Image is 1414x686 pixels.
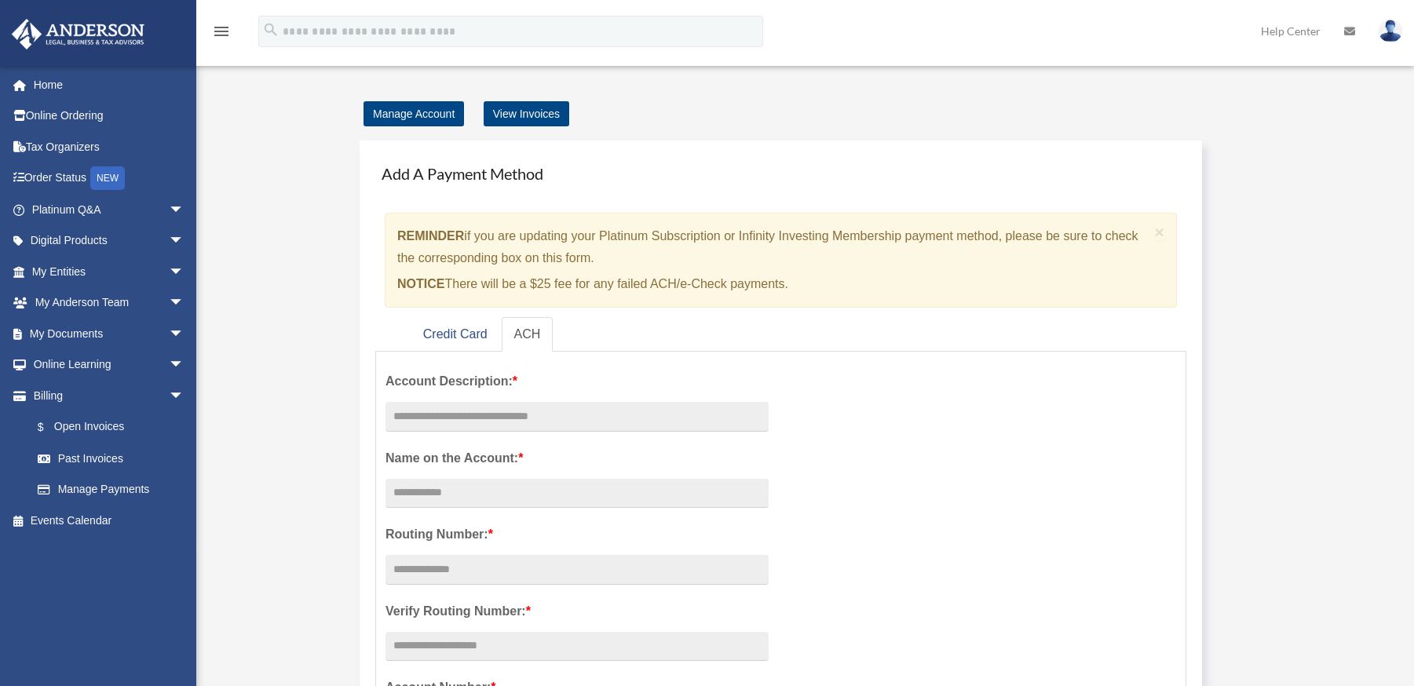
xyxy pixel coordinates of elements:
[1155,224,1165,240] button: Close
[385,447,769,469] label: Name on the Account:
[169,380,200,412] span: arrow_drop_down
[397,273,1149,295] p: There will be a $25 fee for any failed ACH/e-Check payments.
[11,69,208,100] a: Home
[364,101,464,126] a: Manage Account
[169,256,200,288] span: arrow_drop_down
[11,225,208,257] a: Digital Productsarrow_drop_down
[90,166,125,190] div: NEW
[11,100,208,132] a: Online Ordering
[169,194,200,226] span: arrow_drop_down
[22,411,208,443] a: $Open Invoices
[169,349,200,381] span: arrow_drop_down
[262,21,280,38] i: search
[212,22,231,41] i: menu
[411,317,500,352] a: Credit Card
[22,474,200,505] a: Manage Payments
[11,256,208,287] a: My Entitiesarrow_drop_down
[375,156,1186,191] h4: Add A Payment Method
[385,524,769,546] label: Routing Number:
[385,600,769,622] label: Verify Routing Number:
[397,277,444,290] strong: NOTICE
[484,101,569,126] a: View Invoices
[7,19,149,49] img: Anderson Advisors Platinum Portal
[1155,223,1165,241] span: ×
[397,229,464,243] strong: REMINDER
[385,213,1177,308] div: if you are updating your Platinum Subscription or Infinity Investing Membership payment method, p...
[11,287,208,319] a: My Anderson Teamarrow_drop_down
[212,27,231,41] a: menu
[11,194,208,225] a: Platinum Q&Aarrow_drop_down
[11,318,208,349] a: My Documentsarrow_drop_down
[46,418,54,437] span: $
[169,318,200,350] span: arrow_drop_down
[11,505,208,536] a: Events Calendar
[11,349,208,381] a: Online Learningarrow_drop_down
[22,443,208,474] a: Past Invoices
[502,317,554,352] a: ACH
[169,225,200,257] span: arrow_drop_down
[169,287,200,319] span: arrow_drop_down
[11,380,208,411] a: Billingarrow_drop_down
[11,131,208,162] a: Tax Organizers
[11,162,208,195] a: Order StatusNEW
[385,370,769,392] label: Account Description:
[1379,20,1402,42] img: User Pic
